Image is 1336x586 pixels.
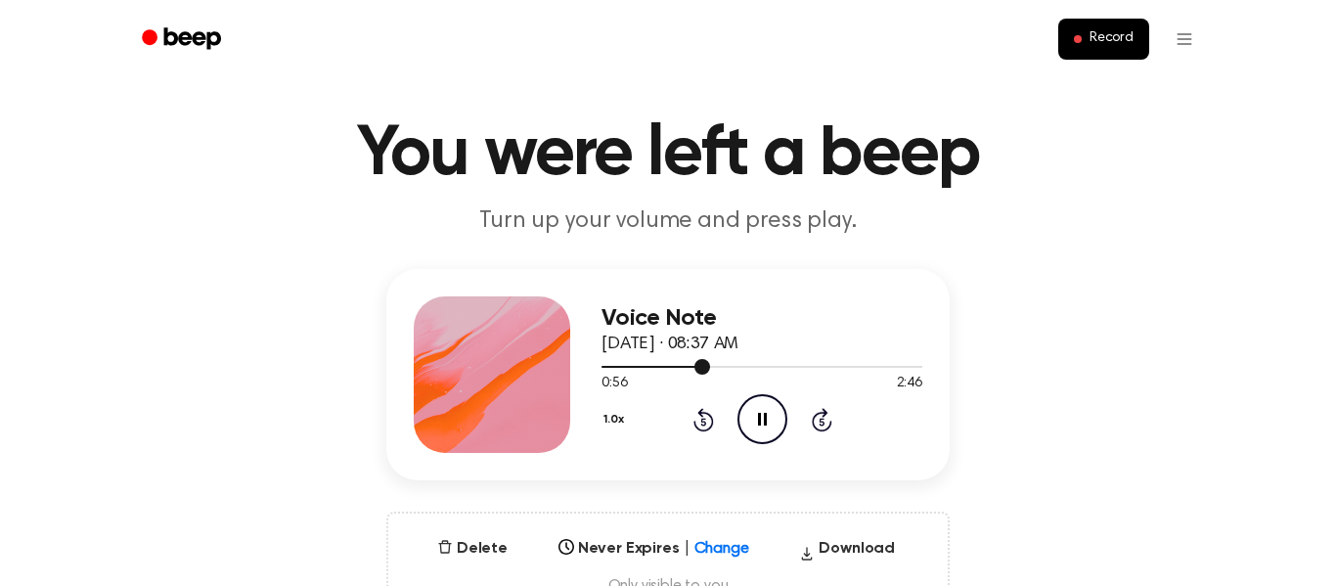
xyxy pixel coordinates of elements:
[601,403,631,436] button: 1.0x
[601,374,627,394] span: 0:56
[167,119,1169,190] h1: You were left a beep
[791,537,903,568] button: Download
[128,21,239,59] a: Beep
[1161,16,1208,63] button: Open menu
[1058,19,1149,60] button: Record
[897,374,922,394] span: 2:46
[601,305,922,332] h3: Voice Note
[292,205,1044,238] p: Turn up your volume and press play.
[601,336,738,353] span: [DATE] · 08:37 AM
[429,537,515,561] button: Delete
[1090,30,1134,48] span: Record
